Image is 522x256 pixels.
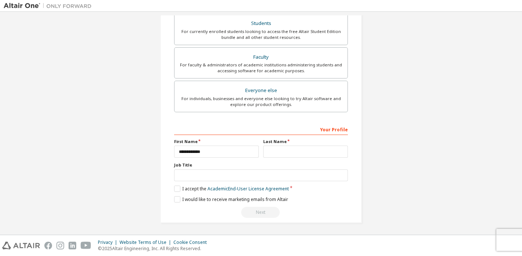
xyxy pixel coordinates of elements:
img: youtube.svg [81,242,91,249]
div: Faculty [179,52,343,62]
div: Your Profile [174,123,348,135]
div: Everyone else [179,85,343,96]
label: Last Name [263,139,348,145]
p: © 2025 Altair Engineering, Inc. All Rights Reserved. [98,245,211,252]
div: For faculty & administrators of academic institutions administering students and accessing softwa... [179,62,343,74]
label: Job Title [174,162,348,168]
div: Students [179,18,343,29]
div: Cookie Consent [173,239,211,245]
div: Read and acccept EULA to continue [174,207,348,218]
label: I accept the [174,186,289,192]
label: I would like to receive marketing emails from Altair [174,196,288,202]
img: facebook.svg [44,242,52,249]
img: altair_logo.svg [2,242,40,249]
div: For individuals, businesses and everyone else looking to try Altair software and explore our prod... [179,96,343,107]
div: Website Terms of Use [120,239,173,245]
img: linkedin.svg [69,242,76,249]
label: First Name [174,139,259,145]
img: Altair One [4,2,95,10]
div: Privacy [98,239,120,245]
div: For currently enrolled students looking to access the free Altair Student Edition bundle and all ... [179,29,343,40]
img: instagram.svg [56,242,64,249]
a: Academic End-User License Agreement [207,186,289,192]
